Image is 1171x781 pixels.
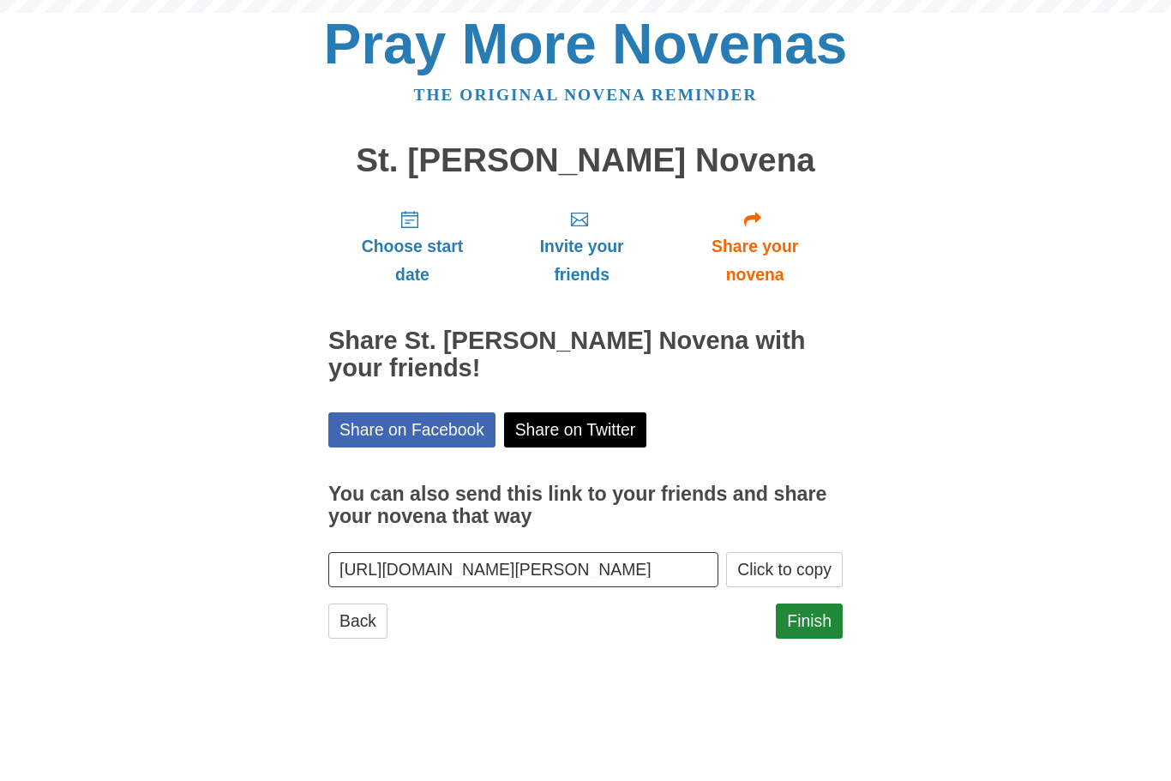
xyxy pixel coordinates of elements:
h1: St. [PERSON_NAME] Novena [328,142,843,179]
a: Invite your friends [496,195,667,297]
a: Finish [776,604,843,639]
a: Choose start date [328,195,496,297]
a: Share on Twitter [504,412,647,448]
a: The original novena reminder [414,86,758,104]
h2: Share St. [PERSON_NAME] Novena with your friends! [328,327,843,382]
h3: You can also send this link to your friends and share your novena that way [328,484,843,527]
button: Click to copy [726,552,843,587]
span: Share your novena [684,232,826,289]
a: Back [328,604,387,639]
a: Pray More Novenas [324,12,848,75]
span: Choose start date [345,232,479,289]
a: Share on Facebook [328,412,495,448]
span: Invite your friends [513,232,650,289]
a: Share your novena [667,195,843,297]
